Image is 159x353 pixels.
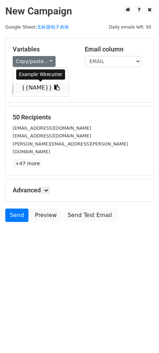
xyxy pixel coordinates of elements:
[124,319,159,353] iframe: Chat Widget
[13,56,56,67] a: Copy/paste...
[13,82,69,93] a: {{NAME}}
[13,71,69,82] a: {{EMAIL}}
[13,125,91,131] small: [EMAIL_ADDRESS][DOMAIN_NAME]
[37,24,69,30] a: 无标题电子表格
[5,24,69,30] small: Google Sheet:
[13,113,146,121] h5: 50 Recipients
[5,5,154,17] h2: New Campaign
[13,141,128,155] small: [PERSON_NAME][EMAIL_ADDRESS][PERSON_NAME][DOMAIN_NAME]
[30,209,61,222] a: Preview
[13,186,146,194] h5: Advanced
[16,69,65,80] div: Example: Wirecutter
[5,209,28,222] a: Send
[63,209,116,222] a: Send Test Email
[107,23,154,31] span: Daily emails left: 50
[13,45,74,53] h5: Variables
[13,133,91,138] small: [EMAIL_ADDRESS][DOMAIN_NAME]
[85,45,146,53] h5: Email column
[13,159,42,168] a: +47 more
[107,24,154,30] a: Daily emails left: 50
